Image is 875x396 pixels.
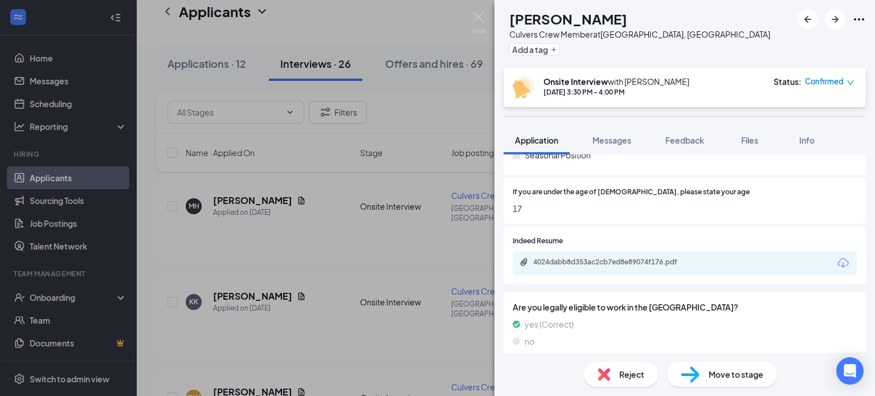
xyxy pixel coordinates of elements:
button: ArrowLeftNew [798,9,818,30]
span: Feedback [665,135,704,145]
span: If you are under the age of [DEMOGRAPHIC_DATA], please state your age [513,187,750,198]
div: 4024dabb8d353ac2cb7ed8e89074f176.pdf [533,258,693,267]
svg: Plus [550,46,557,53]
a: Paperclip4024dabb8d353ac2cb7ed8e89074f176.pdf [520,258,704,268]
button: PlusAdd a tag [509,43,560,55]
svg: Download [836,256,850,270]
div: Culvers Crew Member at [GEOGRAPHIC_DATA], [GEOGRAPHIC_DATA] [509,28,770,40]
span: 17 [513,202,857,215]
span: Indeed Resume [513,236,563,247]
span: Are you legally eligible to work in the [GEOGRAPHIC_DATA]? [513,301,857,313]
button: ArrowRight [825,9,845,30]
div: [DATE] 3:30 PM - 4:00 PM [543,87,689,97]
span: Seasonal Position [525,149,591,161]
span: no [525,335,534,348]
svg: Ellipses [852,13,866,26]
svg: ArrowLeftNew [801,13,815,26]
svg: Paperclip [520,258,529,267]
span: Move to stage [709,368,763,381]
svg: ArrowRight [828,13,842,26]
span: yes (Correct) [525,318,574,330]
h1: [PERSON_NAME] [509,9,627,28]
span: Reject [619,368,644,381]
div: Status : [774,76,802,87]
span: Info [799,135,815,145]
div: Open Intercom Messenger [836,357,864,385]
b: Onsite Interview [543,76,608,87]
div: with [PERSON_NAME] [543,76,689,87]
span: Application [515,135,558,145]
span: Messages [592,135,631,145]
span: Files [741,135,758,145]
span: down [847,79,854,87]
span: Confirmed [805,76,844,87]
